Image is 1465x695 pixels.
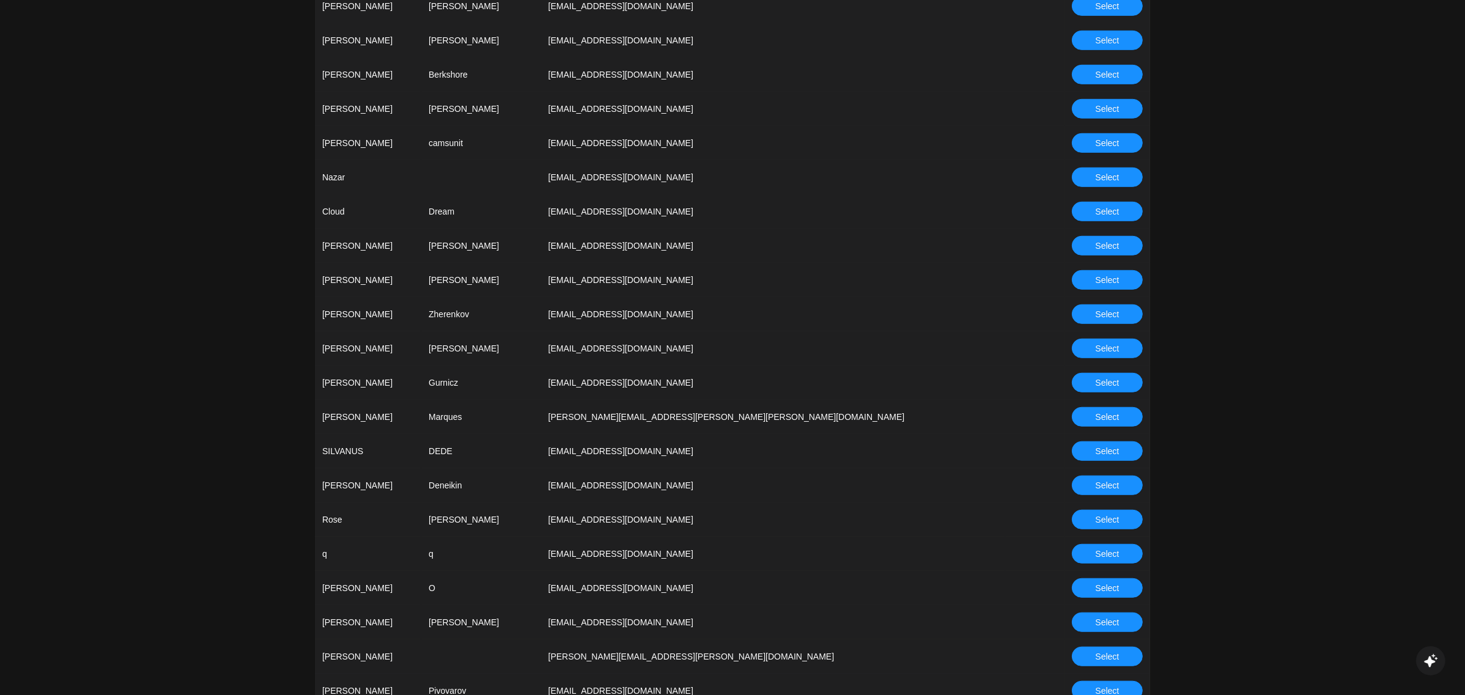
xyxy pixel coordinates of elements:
button: Select [1072,647,1143,666]
td: [PERSON_NAME] [421,605,541,639]
td: [PERSON_NAME] [421,92,541,126]
button: Select [1072,65,1143,84]
td: [EMAIL_ADDRESS][DOMAIN_NAME] [541,366,1005,400]
button: Select [1072,441,1143,461]
td: q [315,537,421,571]
button: Select [1072,167,1143,187]
td: [PERSON_NAME] [315,331,421,366]
span: Select [1096,376,1120,389]
td: Zherenkov [421,297,541,331]
td: [PERSON_NAME] [315,400,421,434]
td: O [421,571,541,605]
td: Gurnicz [421,366,541,400]
td: [PERSON_NAME] [315,92,421,126]
td: Rose [315,502,421,537]
button: Select [1072,407,1143,427]
td: [EMAIL_ADDRESS][DOMAIN_NAME] [541,92,1005,126]
button: Select [1072,612,1143,632]
button: Select [1072,510,1143,529]
td: [PERSON_NAME] [421,23,541,57]
td: [EMAIL_ADDRESS][DOMAIN_NAME] [541,160,1005,194]
td: [EMAIL_ADDRESS][DOMAIN_NAME] [541,263,1005,297]
td: [PERSON_NAME] [315,571,421,605]
span: Select [1096,513,1120,526]
span: Select [1096,650,1120,663]
button: Select [1072,236,1143,256]
td: [EMAIL_ADDRESS][DOMAIN_NAME] [541,331,1005,366]
td: [PERSON_NAME] [421,502,541,537]
td: [PERSON_NAME] [421,331,541,366]
td: [PERSON_NAME][EMAIL_ADDRESS][PERSON_NAME][PERSON_NAME][DOMAIN_NAME] [541,400,1005,434]
td: Deneikin [421,468,541,502]
td: [PERSON_NAME] [421,263,541,297]
td: [PERSON_NAME] [315,23,421,57]
td: Berkshore [421,57,541,92]
span: Select [1096,68,1120,81]
button: Select [1072,578,1143,598]
span: Select [1096,307,1120,321]
span: Select [1096,342,1120,355]
button: Select [1072,476,1143,495]
td: [PERSON_NAME] [315,605,421,639]
td: [PERSON_NAME] [315,297,421,331]
td: [EMAIL_ADDRESS][DOMAIN_NAME] [541,502,1005,537]
td: [EMAIL_ADDRESS][DOMAIN_NAME] [541,229,1005,263]
td: [PERSON_NAME] [315,229,421,263]
td: SILVANUS [315,434,421,468]
td: [EMAIL_ADDRESS][DOMAIN_NAME] [541,297,1005,331]
td: [PERSON_NAME] [421,229,541,263]
span: Select [1096,102,1120,116]
td: [EMAIL_ADDRESS][DOMAIN_NAME] [541,571,1005,605]
span: Select [1096,581,1120,595]
span: Select [1096,273,1120,287]
td: [PERSON_NAME] [315,366,421,400]
td: Dream [421,194,541,229]
button: Select [1072,133,1143,153]
td: [EMAIL_ADDRESS][DOMAIN_NAME] [541,537,1005,571]
td: DEDE [421,434,541,468]
td: [EMAIL_ADDRESS][DOMAIN_NAME] [541,57,1005,92]
span: Select [1096,410,1120,424]
span: Select [1096,239,1120,252]
td: [EMAIL_ADDRESS][DOMAIN_NAME] [541,23,1005,57]
td: camsunit [421,126,541,160]
button: Select [1072,339,1143,358]
td: [EMAIL_ADDRESS][DOMAIN_NAME] [541,434,1005,468]
td: [PERSON_NAME] [315,57,421,92]
span: Select [1096,205,1120,218]
td: [EMAIL_ADDRESS][DOMAIN_NAME] [541,126,1005,160]
button: Select [1072,31,1143,50]
button: Select [1072,270,1143,290]
span: Select [1096,547,1120,561]
button: Select [1072,99,1143,119]
td: [PERSON_NAME] [315,639,421,674]
button: Select [1072,544,1143,564]
td: [EMAIL_ADDRESS][DOMAIN_NAME] [541,605,1005,639]
td: Nazar [315,160,421,194]
td: Marques [421,400,541,434]
span: Select [1096,171,1120,184]
td: [PERSON_NAME] [315,263,421,297]
td: [EMAIL_ADDRESS][DOMAIN_NAME] [541,468,1005,502]
button: Select [1072,373,1143,392]
button: Select [1072,304,1143,324]
td: [PERSON_NAME][EMAIL_ADDRESS][PERSON_NAME][DOMAIN_NAME] [541,639,1005,674]
button: Select [1072,202,1143,221]
td: q [421,537,541,571]
td: [EMAIL_ADDRESS][DOMAIN_NAME] [541,194,1005,229]
span: Select [1096,616,1120,629]
span: Select [1096,136,1120,150]
span: Select [1096,479,1120,492]
td: Cloud [315,194,421,229]
span: Select [1096,444,1120,458]
span: Select [1096,34,1120,47]
td: [PERSON_NAME] [315,468,421,502]
td: [PERSON_NAME] [315,126,421,160]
